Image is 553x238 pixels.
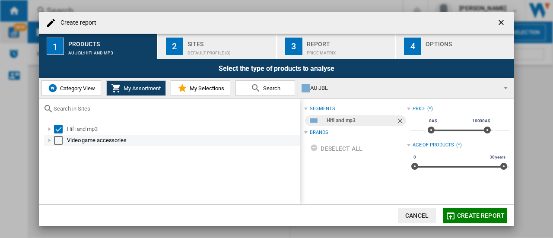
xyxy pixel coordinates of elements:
[235,80,295,96] button: Search
[413,142,454,149] div: Age of products
[457,212,505,219] span: Create report
[54,136,67,145] md-checkbox: Select
[426,37,511,46] div: Options
[428,117,439,124] span: 0A$
[54,105,296,112] input: Search in Sites
[404,38,421,55] div: 4
[106,80,166,96] button: My Assortment
[47,38,64,55] div: 1
[41,80,101,96] button: Category View
[58,85,95,92] span: Category View
[39,34,158,59] button: 1 Products AU JBL:Hifi and mp3
[188,37,273,46] div: Sites
[188,46,273,55] div: Default profile (8)
[188,85,224,92] span: My Selections
[166,38,183,55] div: 2
[158,34,277,59] button: 2 Sites Default profile (8)
[310,129,328,136] div: Brands
[54,125,67,133] md-checkbox: Select
[396,34,514,59] button: 4 Options
[121,85,161,92] span: My Assortment
[493,14,511,32] button: getI18NText('BUTTONS.CLOSE_DIALOG')
[285,38,302,55] div: 3
[443,208,507,223] button: Create report
[68,37,153,46] div: Products
[67,136,299,145] div: Video game accessories
[56,19,96,27] h4: Create report
[310,141,362,156] div: Deselect all
[396,117,406,127] ng-md-icon: Remove
[307,46,392,55] div: Price Matrix
[171,80,230,96] button: My Selections
[398,208,436,223] button: Cancel
[277,34,396,59] button: 3 Report Price Matrix
[471,117,492,124] span: 10000A$
[39,59,514,78] div: Select the type of products to analyse
[307,37,392,46] div: Report
[497,18,507,29] ng-md-icon: getI18NText('BUTTONS.CLOSE_DIALOG')
[412,154,417,161] span: 0
[308,141,365,156] button: Deselect all
[413,105,426,112] div: Price
[302,82,496,94] div: AU JBL
[327,115,395,126] div: Hifi and mp3
[310,105,335,112] div: segments
[67,125,299,133] div: Hifi and mp3
[68,46,153,55] div: AU JBL:Hifi and mp3
[261,85,280,92] span: Search
[488,154,507,161] span: 30 years
[48,83,58,93] img: wiser-icon-blue.png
